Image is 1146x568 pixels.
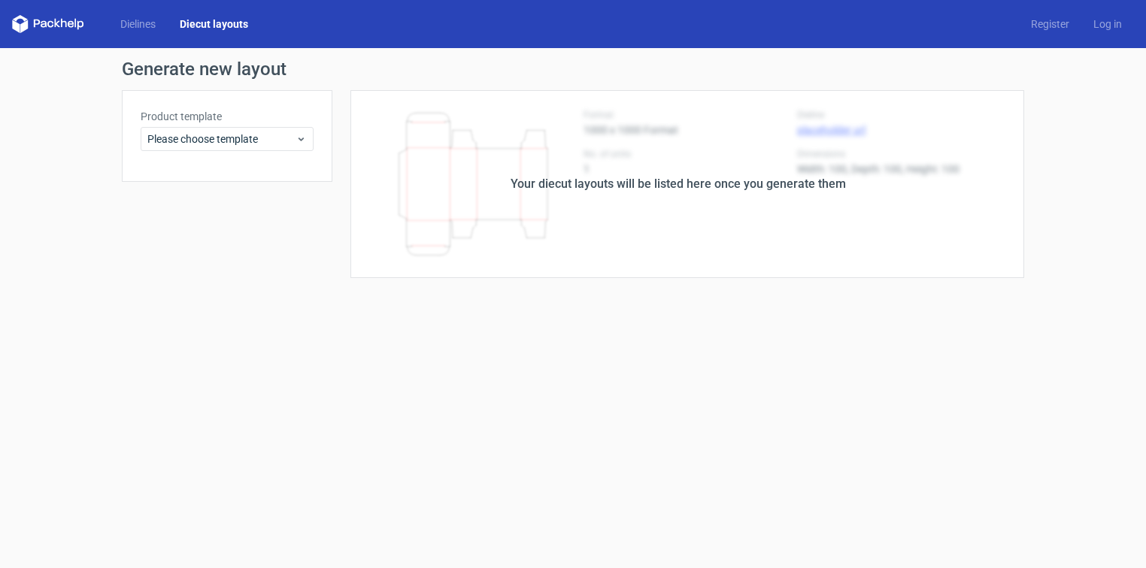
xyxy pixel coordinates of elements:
a: Log in [1081,17,1134,32]
h1: Generate new layout [122,60,1024,78]
a: Register [1019,17,1081,32]
a: Diecut layouts [168,17,260,32]
label: Product template [141,109,314,124]
span: Please choose template [147,131,296,147]
a: Dielines [108,17,168,32]
div: Your diecut layouts will be listed here once you generate them [511,175,846,193]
